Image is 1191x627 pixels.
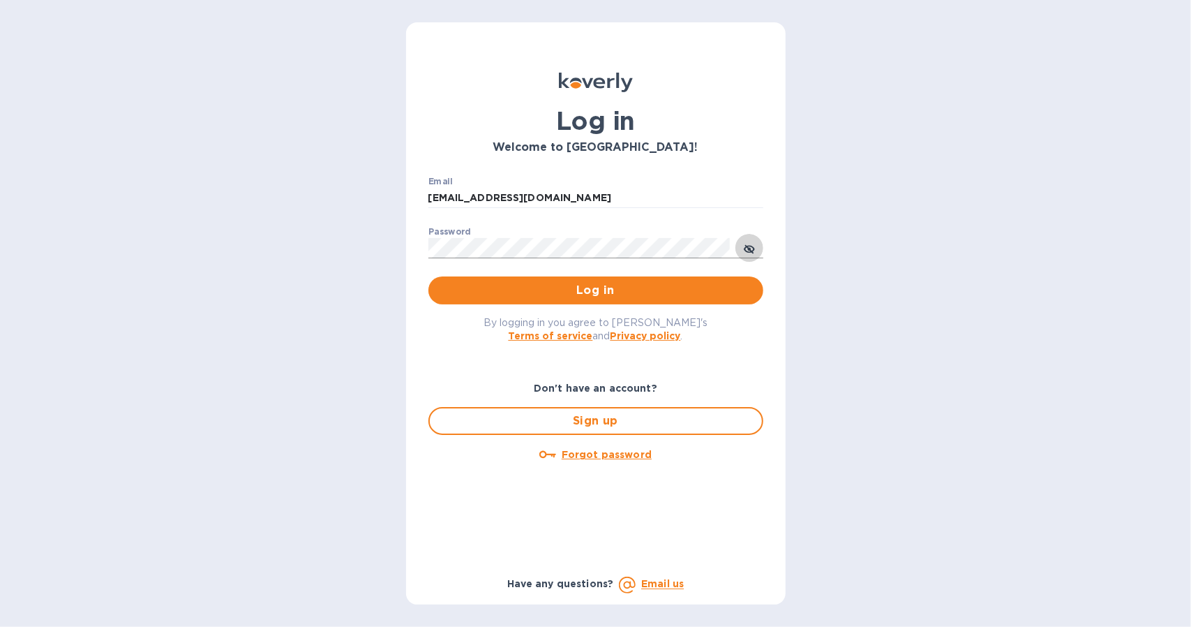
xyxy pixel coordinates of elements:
[428,106,763,135] h1: Log in
[428,141,763,154] h3: Welcome to [GEOGRAPHIC_DATA]!
[509,330,593,341] a: Terms of service
[428,177,453,186] label: Email
[534,383,657,394] b: Don't have an account?
[559,73,633,92] img: Koverly
[428,276,763,304] button: Log in
[428,228,471,236] label: Password
[441,413,751,429] span: Sign up
[641,579,684,590] a: Email us
[440,282,752,299] span: Log in
[735,234,763,262] button: toggle password visibility
[428,188,763,209] input: Enter email address
[507,578,614,589] b: Have any questions?
[562,449,652,460] u: Forgot password
[484,317,707,341] span: By logging in you agree to [PERSON_NAME]'s and .
[611,330,681,341] a: Privacy policy
[428,407,763,435] button: Sign up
